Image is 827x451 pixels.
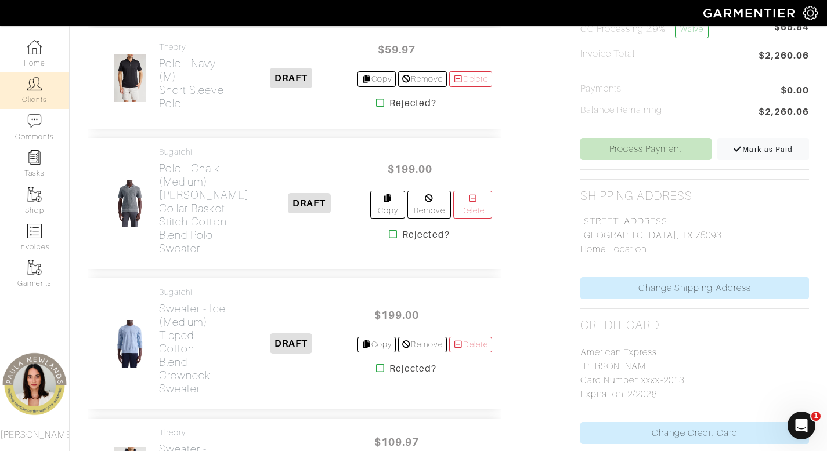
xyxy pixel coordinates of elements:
a: Copy [357,337,396,352]
a: Theory Polo - navy (m)Short Sleeve Polo [159,42,226,110]
span: $59.97 [362,37,432,62]
p: [STREET_ADDRESS] [GEOGRAPHIC_DATA], TX 75093 Home Location [580,214,809,256]
p: American Express [PERSON_NAME] Card Number: xxxx-2013 Expiration: 2/2028 [580,345,809,401]
a: Delete [453,191,492,219]
iframe: Intercom live chat [788,412,815,439]
span: DRAFT [288,193,330,213]
span: $2,260.06 [759,49,809,64]
a: Remove [407,191,451,219]
img: AJtdMWkxBeKxQ9uEkfy8w7KK [114,54,146,103]
h2: Sweater - Ice (Medium) Tipped Cotton Blend Crewneck Sweater [159,302,226,395]
h4: Bugatchi [159,147,249,157]
a: Bugatchi Polo - Chalk (Medium)[PERSON_NAME] Collar Basket Stitch Cotton Blend Polo Sweater [159,147,249,255]
img: nvqNxrGpaqqAhDGa4vFUfBHJ [114,319,146,368]
h2: Polo - Chalk (Medium) [PERSON_NAME] Collar Basket Stitch Cotton Blend Polo Sweater [159,162,249,255]
a: Remove [398,337,446,352]
h5: CC Processing 2.9% [580,20,709,38]
img: garments-icon-b7da505a4dc4fd61783c78ac3ca0ef83fa9d6f193b1c9dc38574b1d14d53ca28.png [27,187,42,202]
strong: Rejected? [402,228,449,242]
a: Delete [449,71,492,87]
h4: Bugatchi [159,288,226,297]
img: garmentier-logo-header-white-b43fb05a5012e4ada735d5af1a66efaba907eab6374d6393d1fbf88cb4ef424d.png [698,3,803,23]
a: Remove [398,71,446,87]
h2: Polo - navy (m) Short Sleeve Polo [159,57,226,110]
span: $199.00 [375,157,445,181]
a: Mark as Paid [717,138,809,160]
img: dashboard-icon-dbcd8f5a0b271acd01030246c82b418ddd0df26cd7fceb0bd07c9910d44c42f6.png [27,40,42,54]
img: gear-icon-white-bd11855cb880d31180b6d7d6211b90ccbf57a29d726f0c71d8c61bd08dd39cc2.png [803,6,818,20]
h5: Invoice Total [580,49,635,60]
a: Copy [370,191,405,219]
img: reminder-icon-8004d30b9f0a5d33ae49ab947aed9ed385cf756f9e5892f1edd6e32f2345188e.png [27,150,42,165]
span: DRAFT [270,333,312,354]
h2: Shipping Address [580,189,693,203]
a: Delete [449,337,492,352]
span: $199.00 [362,303,432,328]
h5: Balance Remaining [580,105,663,116]
a: Change Shipping Address [580,277,809,299]
img: comment-icon-a0a6a9ef722e966f86d9cbdc48e553b5cf19dbc54f86b18d962a5391bc8f6eb6.png [27,114,42,128]
h2: Credit Card [580,318,660,333]
a: Process Payment [580,138,712,160]
span: $2,260.06 [759,105,809,121]
h4: Theory [159,428,226,438]
span: $0.00 [781,83,809,97]
span: $65.84 [774,20,809,43]
img: orders-icon-0abe47150d42831381b5fb84f609e132dff9fe21cb692f30cb5eec754e2cba89.png [27,224,42,238]
strong: Rejected? [389,362,436,376]
a: Waive [675,20,709,38]
img: clients-icon-6bae9207a08558b7cb47a8932f037763ab4055f8c8b6bfacd5dc20c3e0201464.png [27,77,42,91]
span: Mark as Paid [733,145,793,154]
a: Bugatchi Sweater - Ice (Medium)Tipped Cotton Blend Crewneck Sweater [159,288,226,395]
img: ZSHA5XHAsU7fUT7XzHouJu1Z [114,179,146,228]
h4: Theory [159,42,226,52]
a: Copy [357,71,396,87]
h5: Payments [580,83,622,94]
span: 1 [811,412,821,421]
a: Change Credit Card [580,422,809,444]
strong: Rejected? [389,96,436,110]
img: garments-icon-b7da505a4dc4fd61783c78ac3ca0ef83fa9d6f193b1c9dc38574b1d14d53ca28.png [27,260,42,275]
span: DRAFT [270,68,312,88]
